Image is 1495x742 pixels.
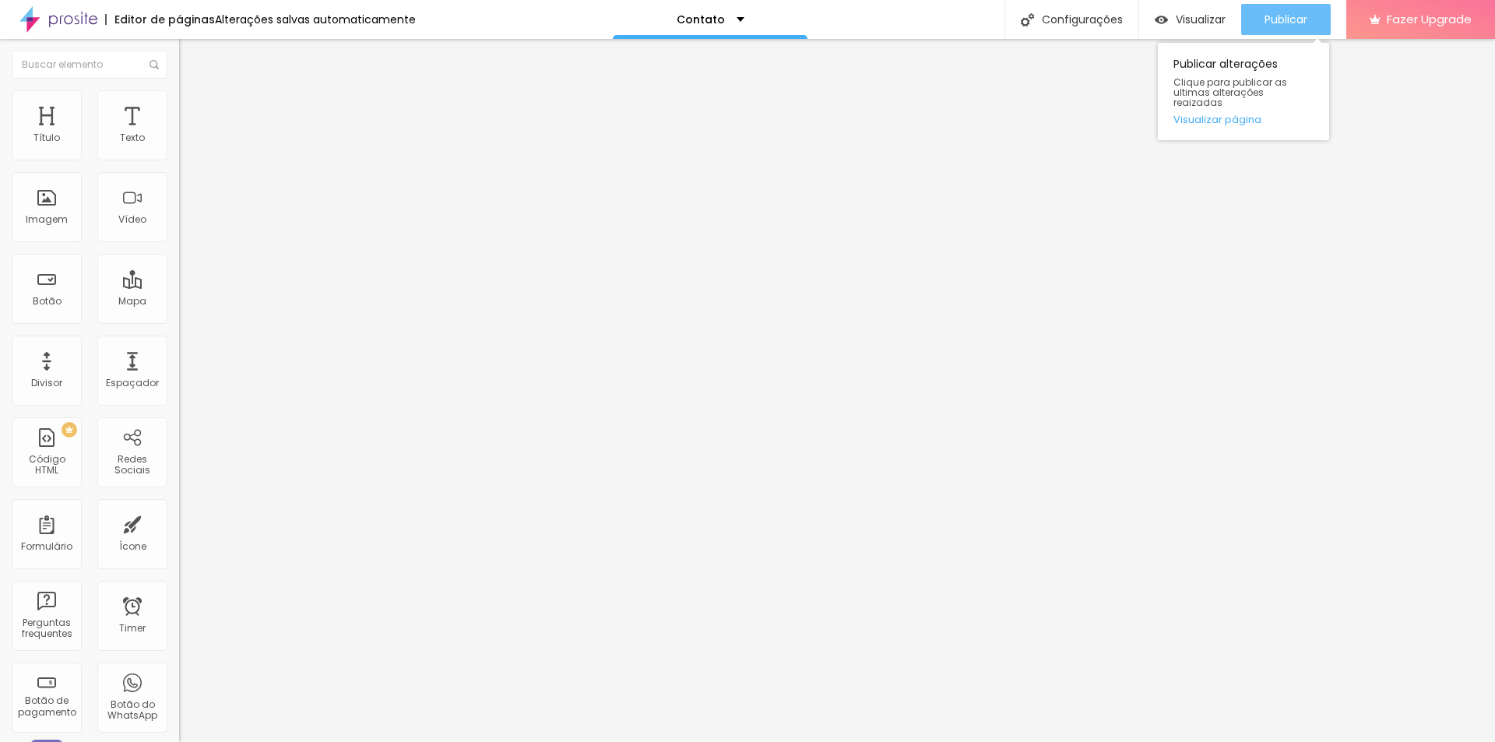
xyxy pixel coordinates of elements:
[21,541,72,552] div: Formulário
[16,617,77,640] div: Perguntas frequentes
[1021,13,1034,26] img: Icone
[120,132,145,143] div: Texto
[33,132,60,143] div: Título
[119,623,146,634] div: Timer
[179,39,1495,742] iframe: Editor
[1158,43,1329,140] div: Publicar alterações
[119,541,146,552] div: Ícone
[1387,12,1472,26] span: Fazer Upgrade
[101,454,163,476] div: Redes Sociais
[106,378,159,389] div: Espaçador
[118,296,146,307] div: Mapa
[33,296,62,307] div: Botão
[1173,77,1314,108] span: Clique para publicar as ultimas alterações reaizadas
[26,214,68,225] div: Imagem
[31,378,62,389] div: Divisor
[118,214,146,225] div: Vídeo
[101,699,163,722] div: Botão do WhatsApp
[1176,13,1226,26] span: Visualizar
[677,14,725,25] p: Contato
[12,51,167,79] input: Buscar elemento
[1265,13,1307,26] span: Publicar
[149,60,159,69] img: Icone
[16,695,77,718] div: Botão de pagamento
[1139,4,1241,35] button: Visualizar
[1155,13,1168,26] img: view-1.svg
[105,14,215,25] div: Editor de páginas
[215,14,416,25] div: Alterações salvas automaticamente
[1241,4,1331,35] button: Publicar
[16,454,77,476] div: Código HTML
[1173,114,1314,125] a: Visualizar página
